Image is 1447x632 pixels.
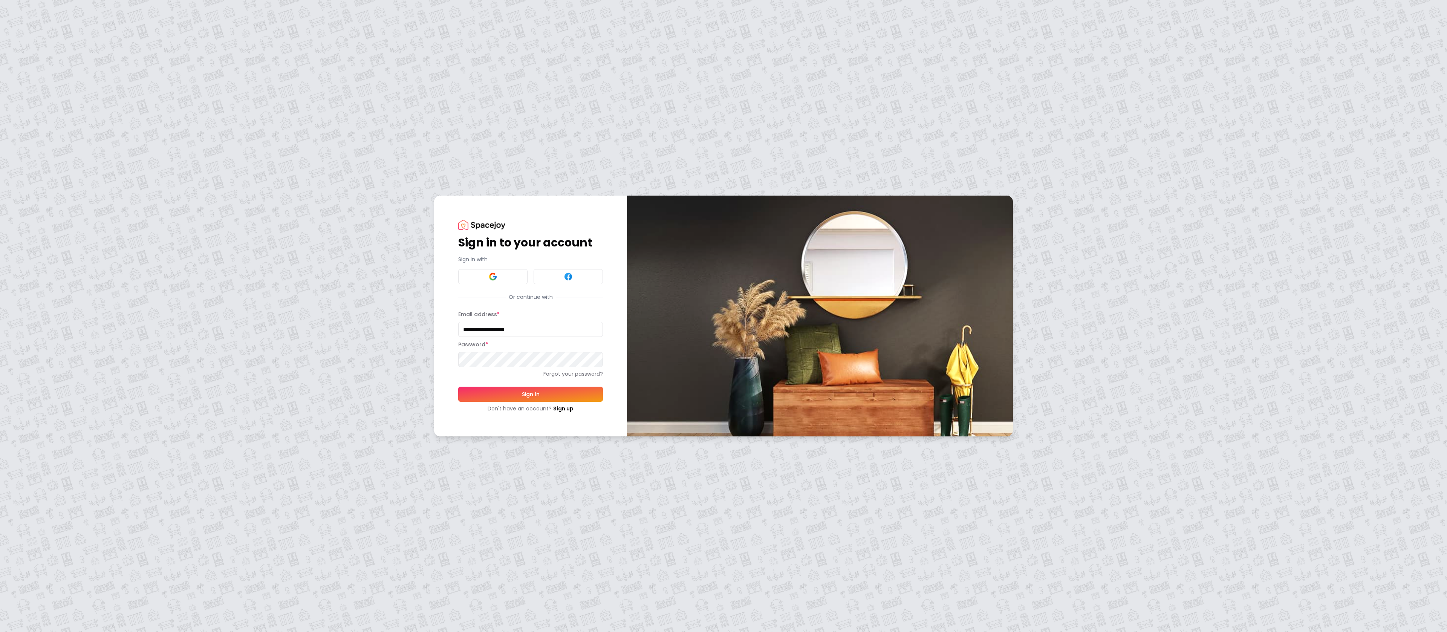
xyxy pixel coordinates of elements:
[627,196,1013,436] img: banner
[458,256,603,263] p: Sign in with
[458,405,603,412] div: Don't have an account?
[458,341,488,348] label: Password
[458,236,603,249] h1: Sign in to your account
[553,405,574,412] a: Sign up
[564,272,573,281] img: Facebook signin
[458,387,603,402] button: Sign In
[458,370,603,378] a: Forgot your password?
[458,311,500,318] label: Email address
[458,220,505,230] img: Spacejoy Logo
[506,293,556,301] span: Or continue with
[488,272,497,281] img: Google signin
